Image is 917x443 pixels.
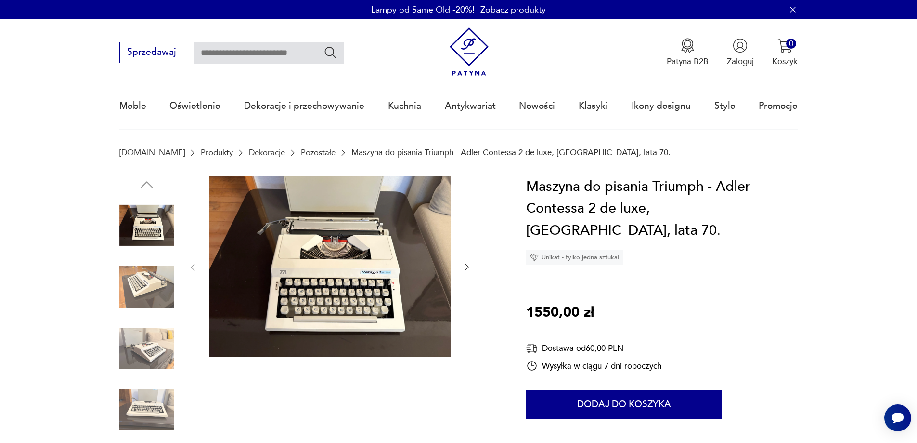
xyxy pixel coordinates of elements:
[667,38,709,67] button: Patyna B2B
[526,342,538,354] img: Ikona dostawy
[388,84,421,128] a: Kuchnia
[772,38,798,67] button: 0Koszyk
[169,84,220,128] a: Oświetlenie
[526,390,722,419] button: Dodaj do koszyka
[323,45,337,59] button: Szukaj
[526,342,661,354] div: Dostawa od 60,00 PLN
[777,38,792,53] img: Ikona koszyka
[632,84,691,128] a: Ikony designu
[579,84,608,128] a: Klasyki
[445,84,496,128] a: Antykwariat
[244,84,364,128] a: Dekoracje i przechowywanie
[667,56,709,67] p: Patyna B2B
[445,27,493,76] img: Patyna - sklep z meblami i dekoracjami vintage
[119,259,174,314] img: Zdjęcie produktu Maszyna do pisania Triumph - Adler Contessa 2 de luxe, Niemcy, lata 70.
[727,38,754,67] button: Zaloguj
[201,148,233,157] a: Produkty
[667,38,709,67] a: Ikona medaluPatyna B2B
[884,404,911,431] iframe: Smartsupp widget button
[530,253,539,262] img: Ikona diamentu
[119,148,185,157] a: [DOMAIN_NAME]
[772,56,798,67] p: Koszyk
[119,49,184,57] a: Sprzedawaj
[733,38,748,53] img: Ikonka użytkownika
[119,198,174,253] img: Zdjęcie produktu Maszyna do pisania Triumph - Adler Contessa 2 de luxe, Niemcy, lata 70.
[209,176,451,357] img: Zdjęcie produktu Maszyna do pisania Triumph - Adler Contessa 2 de luxe, Niemcy, lata 70.
[680,38,695,53] img: Ikona medalu
[119,321,174,376] img: Zdjęcie produktu Maszyna do pisania Triumph - Adler Contessa 2 de luxe, Niemcy, lata 70.
[526,360,661,372] div: Wysyłka w ciągu 7 dni roboczych
[119,84,146,128] a: Meble
[759,84,798,128] a: Promocje
[351,148,671,157] p: Maszyna do pisania Triumph - Adler Contessa 2 de luxe, [GEOGRAPHIC_DATA], lata 70.
[519,84,555,128] a: Nowości
[526,302,594,324] p: 1550,00 zł
[301,148,336,157] a: Pozostałe
[371,4,475,16] p: Lampy od Same Old -20%!
[480,4,546,16] a: Zobacz produkty
[119,42,184,63] button: Sprzedawaj
[526,176,798,242] h1: Maszyna do pisania Triumph - Adler Contessa 2 de luxe, [GEOGRAPHIC_DATA], lata 70.
[119,382,174,437] img: Zdjęcie produktu Maszyna do pisania Triumph - Adler Contessa 2 de luxe, Niemcy, lata 70.
[249,148,285,157] a: Dekoracje
[714,84,736,128] a: Style
[786,39,796,49] div: 0
[526,250,623,265] div: Unikat - tylko jedna sztuka!
[727,56,754,67] p: Zaloguj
